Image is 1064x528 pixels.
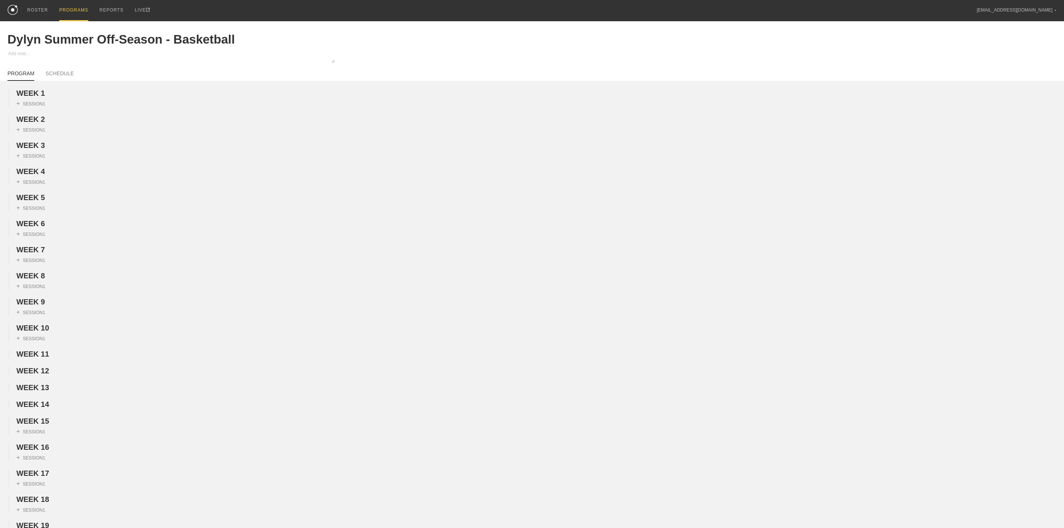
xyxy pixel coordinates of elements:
[16,400,49,408] span: WEEK 14
[16,417,49,425] span: WEEK 15
[16,231,45,237] div: SESSION 1
[7,70,34,81] a: PROGRAM
[16,115,45,123] span: WEEK 2
[16,506,20,513] span: +
[16,298,45,306] span: WEEK 9
[16,283,20,289] span: +
[16,428,20,434] span: +
[16,480,20,487] span: +
[16,205,45,211] div: SESSION 1
[16,219,45,228] span: WEEK 6
[16,152,20,159] span: +
[16,480,45,487] div: SESSION 1
[16,469,49,477] span: WEEK 17
[16,126,20,133] span: +
[16,126,45,133] div: SESSION 1
[16,257,20,263] span: +
[1027,492,1064,528] iframe: Chat Widget
[16,335,45,342] div: SESSION 1
[16,454,20,461] span: +
[16,454,45,461] div: SESSION 1
[16,506,45,513] div: SESSION 1
[16,383,49,392] span: WEEK 13
[16,246,45,254] span: WEEK 7
[16,324,49,332] span: WEEK 10
[16,272,45,280] span: WEEK 8
[16,231,20,237] span: +
[16,100,20,107] span: +
[16,152,45,159] div: SESSION 1
[16,167,45,176] span: WEEK 4
[16,283,45,290] div: SESSION 1
[16,309,45,316] div: SESSION 1
[16,309,20,315] span: +
[16,443,49,451] span: WEEK 16
[16,178,45,185] div: SESSION 1
[16,178,20,185] span: +
[16,428,45,435] div: SESSION 1
[16,100,45,107] div: SESSION 1
[16,257,45,263] div: SESSION 1
[16,89,45,97] span: WEEK 1
[16,495,49,503] span: WEEK 18
[16,193,45,202] span: WEEK 5
[16,205,20,211] span: +
[16,350,49,358] span: WEEK 11
[16,141,45,149] span: WEEK 3
[7,5,18,15] img: logo
[1054,8,1057,13] div: ▼
[16,335,20,341] span: +
[16,367,49,375] span: WEEK 12
[45,70,74,80] a: SCHEDULE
